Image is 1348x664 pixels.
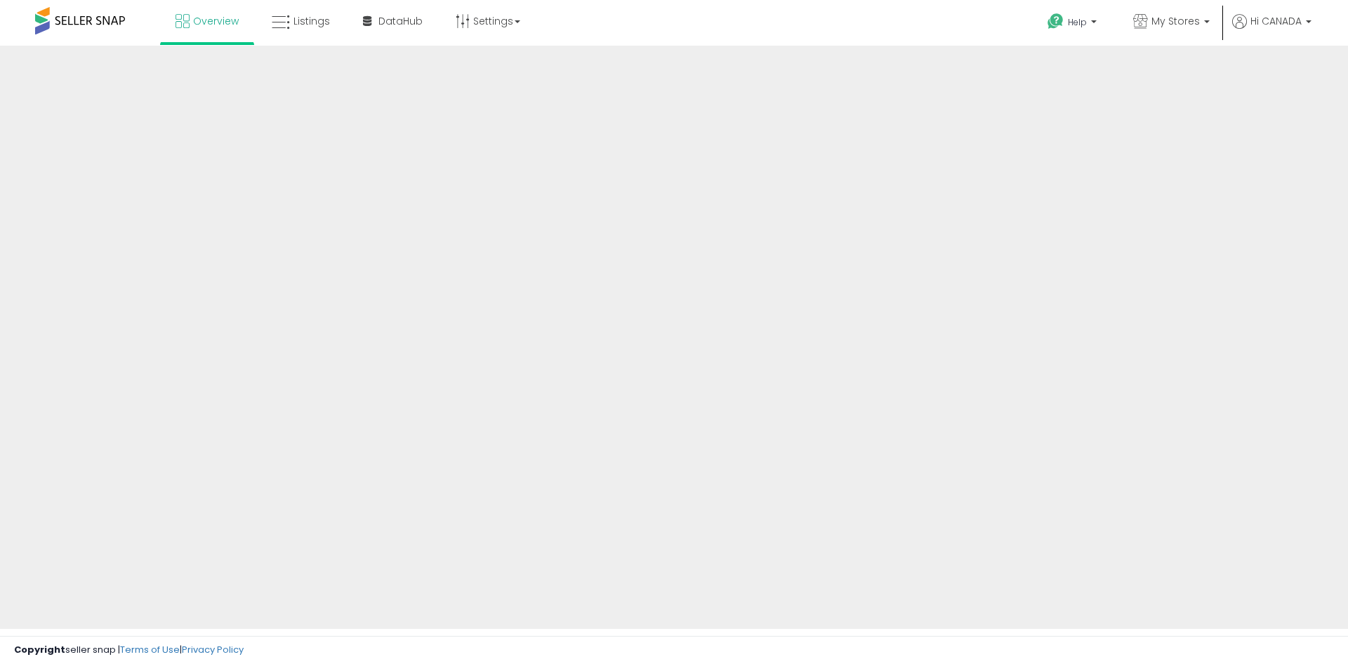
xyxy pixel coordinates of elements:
span: Overview [193,14,239,28]
i: Get Help [1047,13,1064,30]
span: DataHub [378,14,423,28]
span: Hi CANADA [1250,14,1302,28]
span: My Stores [1151,14,1200,28]
span: Listings [293,14,330,28]
a: Hi CANADA [1232,14,1311,46]
a: Help [1036,2,1111,46]
span: Help [1068,16,1087,28]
